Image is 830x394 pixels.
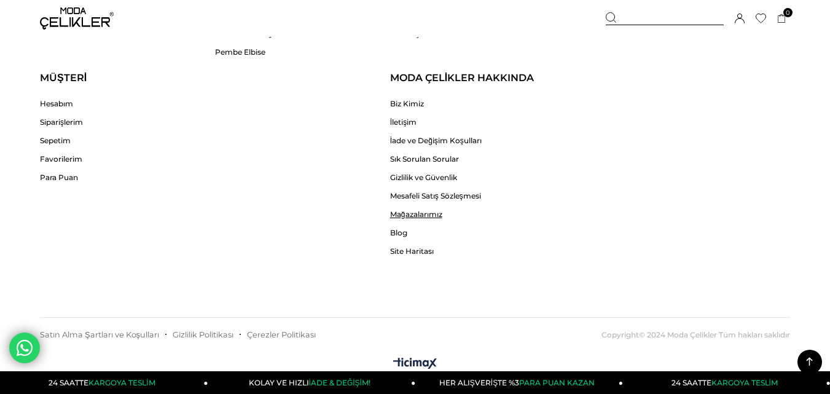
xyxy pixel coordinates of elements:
a: Sık Sorulan Sorular [390,154,482,164]
a: Sepetim [40,136,83,145]
a: Pembe Elbise [215,47,350,57]
a: Para Puan [40,173,83,182]
a: Satın Alma Şartları ve Koşulları [40,330,159,339]
span: 0 [783,8,793,17]
a: Hesabım [40,99,83,108]
a: Gizlilik ve Güvenlik [390,173,482,182]
a: KOLAY VE HIZLIİADE & DEĞİŞİM! [208,371,416,394]
a: Çerezler Politikası [247,330,316,339]
a: Site Haritası [390,246,482,256]
a: Blog [390,228,482,237]
a: İade ve Değişim Koşulları [390,136,482,145]
span: KARGOYA TESLİM [711,378,778,387]
a: İletişim [390,117,482,127]
a: Favorilerim [40,154,83,164]
a: Mağazalarımız [390,210,482,219]
a: Siparişlerim [40,117,83,127]
span: MODA ÇELİKLER HAKKINDA [390,72,534,84]
a: 0 [777,14,786,23]
div: Copyright© 2024 Moda Çelikler Tüm hakları saklıdır [601,330,790,339]
a: Gizlilik Politikası [173,330,233,339]
span: MÜŞTERİ [40,72,87,84]
img: logo [40,7,114,30]
a: HER ALIŞVERİŞTE %3PARA PUAN KAZAN [415,371,623,394]
span: PARA PUAN KAZAN [519,378,595,387]
a: 24 SAATTEKARGOYA TESLİM [1,371,208,394]
span: İADE & DEĞİŞİM! [309,378,370,387]
a: Biz Kimiz [390,99,482,108]
span: KARGOYA TESLİM [88,378,155,387]
a: Mesafeli Satış Sözleşmesi [390,191,482,200]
